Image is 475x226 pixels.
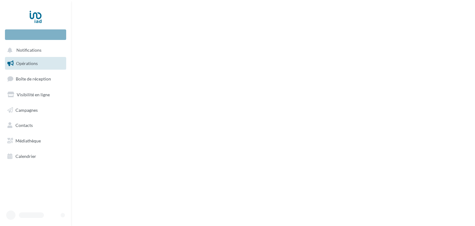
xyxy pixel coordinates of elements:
[17,92,50,97] span: Visibilité en ligne
[15,154,36,159] span: Calendrier
[4,134,67,147] a: Médiathèque
[15,123,33,128] span: Contacts
[16,61,38,66] span: Opérations
[15,138,41,143] span: Médiathèque
[15,107,38,112] span: Campagnes
[4,88,67,101] a: Visibilité en ligne
[5,29,66,40] div: Nouvelle campagne
[16,76,51,81] span: Boîte de réception
[4,72,67,85] a: Boîte de réception
[4,119,67,132] a: Contacts
[16,48,41,53] span: Notifications
[4,57,67,70] a: Opérations
[4,104,67,117] a: Campagnes
[4,150,67,163] a: Calendrier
